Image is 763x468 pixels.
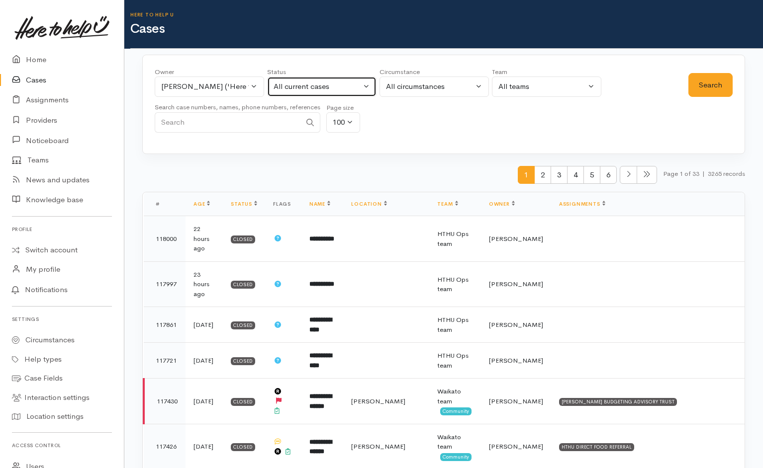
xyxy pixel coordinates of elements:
div: Closed [231,321,255,329]
div: Status [267,67,377,77]
h1: Cases [130,22,763,36]
span: | [702,169,705,178]
span: Community [440,407,472,415]
div: Closed [231,357,255,365]
span: [PERSON_NAME] [489,320,543,329]
div: [PERSON_NAME] ('Here to help u') [161,81,249,92]
span: 3 [551,166,568,184]
button: Helena Kaufononga ('Here to help u') [155,77,264,97]
span: [PERSON_NAME] [489,280,543,288]
span: [PERSON_NAME] [489,442,543,451]
div: All current cases [274,81,361,92]
button: 100 [326,112,360,133]
button: Search [688,73,733,97]
td: [DATE] [186,379,223,424]
span: [PERSON_NAME] [489,234,543,243]
button: All circumstances [380,77,489,97]
button: All teams [492,77,601,97]
div: All teams [498,81,586,92]
td: [DATE] [186,307,223,343]
div: HTHU Ops team [437,315,473,334]
span: 4 [567,166,584,184]
div: HTHU Ops team [437,351,473,370]
a: Location [351,201,386,207]
span: [PERSON_NAME] [351,397,405,405]
td: [DATE] [186,343,223,379]
a: Assignments [559,201,605,207]
h6: Here to help u [130,12,763,17]
div: Closed [231,398,255,406]
div: [PERSON_NAME] BUDGETING ADVISORY TRUST [559,398,677,406]
div: 100 [333,117,345,128]
h6: Access control [12,439,112,452]
div: All circumstances [386,81,474,92]
li: Next page [620,166,637,184]
small: Page 1 of 33 3265 records [663,166,745,192]
div: Waikato team [437,387,473,406]
div: Page size [326,103,360,113]
span: 2 [534,166,551,184]
li: Last page [637,166,657,184]
div: Closed [231,235,255,243]
div: HTHU Ops team [437,275,473,294]
span: 1 [518,166,535,184]
td: 23 hours ago [186,261,223,307]
th: # [144,192,186,216]
div: HTHU DIRECT FOOD REFERRAL [559,443,634,451]
span: [PERSON_NAME] [489,397,543,405]
a: Owner [489,201,515,207]
a: Team [437,201,458,207]
a: Status [231,201,257,207]
div: Closed [231,281,255,289]
th: Flags [265,192,301,216]
button: All current cases [267,77,377,97]
div: Waikato team [437,432,473,452]
small: Search case numbers, names, phone numbers, references [155,103,320,111]
h6: Settings [12,312,112,326]
div: Owner [155,67,264,77]
td: 22 hours ago [186,216,223,262]
h6: Profile [12,223,112,236]
div: Closed [231,443,255,451]
span: 6 [600,166,617,184]
td: 117430 [144,379,186,424]
span: Community [440,453,472,461]
span: 5 [583,166,600,184]
td: 117861 [144,307,186,343]
td: 117997 [144,261,186,307]
div: Team [492,67,601,77]
a: Name [309,201,330,207]
span: [PERSON_NAME] [351,442,405,451]
td: 118000 [144,216,186,262]
td: 117721 [144,343,186,379]
a: Age [193,201,210,207]
div: HTHU Ops team [437,229,473,248]
span: [PERSON_NAME] [489,356,543,365]
div: Circumstance [380,67,489,77]
input: Search [155,112,301,133]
